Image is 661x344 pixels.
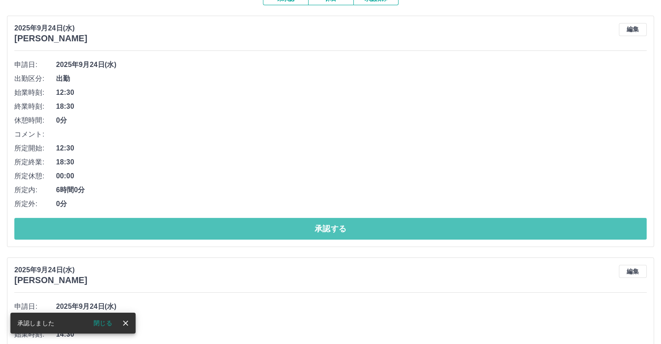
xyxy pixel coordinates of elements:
p: 2025年9月24日(水) [14,265,87,275]
p: 2025年9月24日(水) [14,23,87,33]
span: 出勤 [56,73,647,84]
span: 18:30 [56,101,647,112]
span: 14:30 [56,329,647,340]
button: 編集 [619,23,647,36]
span: 00:00 [56,171,647,181]
span: 休憩時間: [14,115,56,126]
span: 所定休憩: [14,171,56,181]
span: 0分 [56,199,647,209]
span: 所定終業: [14,157,56,167]
span: 12:30 [56,143,647,154]
button: 閉じる [86,317,119,330]
span: 所定内: [14,185,56,195]
h3: [PERSON_NAME] [14,275,87,285]
span: 申請日: [14,301,56,312]
button: 編集 [619,265,647,278]
span: 6時間0分 [56,185,647,195]
span: 始業時刻: [14,329,56,340]
span: 2025年9月24日(水) [56,60,647,70]
button: 承認する [14,218,647,240]
div: 承認しました [17,315,54,331]
span: 出勤 [56,315,647,326]
span: 所定外: [14,199,56,209]
span: 所定開始: [14,143,56,154]
span: 終業時刻: [14,101,56,112]
span: 18:30 [56,157,647,167]
span: 出勤区分: [14,73,56,84]
span: 2025年9月24日(水) [56,301,647,312]
button: close [119,317,132,330]
span: 12:30 [56,87,647,98]
span: 0分 [56,115,647,126]
span: 始業時刻: [14,87,56,98]
h3: [PERSON_NAME] [14,33,87,43]
span: 申請日: [14,60,56,70]
span: コメント: [14,129,56,140]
